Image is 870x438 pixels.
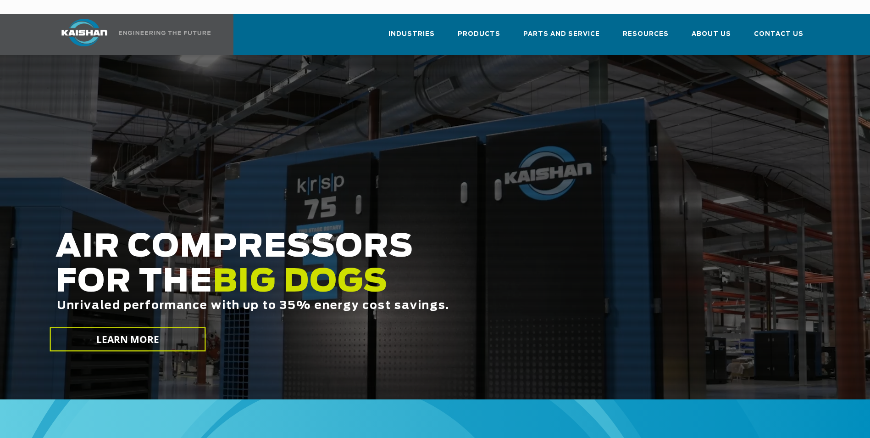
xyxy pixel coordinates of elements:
[96,333,159,346] span: LEARN MORE
[458,29,500,39] span: Products
[754,22,804,53] a: Contact Us
[388,29,435,39] span: Industries
[523,29,600,39] span: Parts and Service
[50,19,119,46] img: kaishan logo
[388,22,435,53] a: Industries
[692,29,731,39] span: About Us
[50,14,212,55] a: Kaishan USA
[623,22,669,53] a: Resources
[50,327,205,352] a: LEARN MORE
[57,300,449,311] span: Unrivaled performance with up to 35% energy cost savings.
[458,22,500,53] a: Products
[623,29,669,39] span: Resources
[213,267,388,298] span: BIG DOGS
[754,29,804,39] span: Contact Us
[523,22,600,53] a: Parts and Service
[119,31,211,35] img: Engineering the future
[692,22,731,53] a: About Us
[55,230,687,341] h2: AIR COMPRESSORS FOR THE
